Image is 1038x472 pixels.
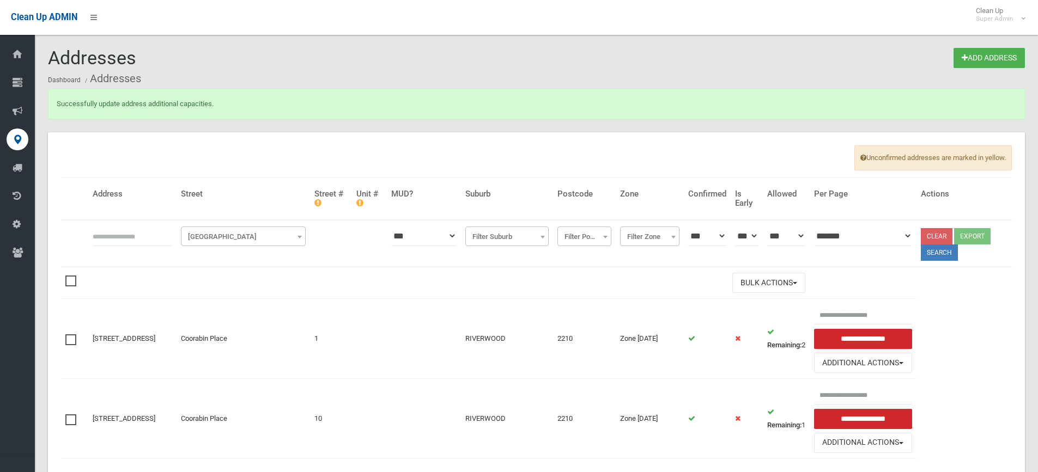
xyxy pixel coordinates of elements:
li: Addresses [82,69,141,89]
span: Addresses [48,47,136,69]
span: Unconfirmed addresses are marked in yellow. [854,145,1012,170]
td: Coorabin Place [177,299,310,379]
button: Additional Actions [814,433,912,453]
h4: Street [181,189,306,199]
span: Filter Suburb [465,226,549,246]
td: 2210 [553,379,616,459]
td: Zone [DATE] [616,299,684,379]
h4: Address [93,189,172,199]
td: 1 [310,299,352,379]
td: RIVERWOOD [461,379,553,459]
span: Filter Suburb [468,229,546,244]
strong: Remaining: [767,341,802,349]
span: Filter Postcode [560,229,609,244]
h4: Unit # [356,189,383,207]
a: Add Address [954,48,1025,68]
a: [STREET_ADDRESS] [93,414,155,422]
h4: Actions [921,189,1008,199]
strong: Remaining: [767,421,802,429]
a: [STREET_ADDRESS] [93,334,155,342]
span: Clean Up ADMIN [11,12,77,22]
span: Filter Zone [620,226,679,246]
h4: Postcode [557,189,611,199]
button: Search [921,244,958,261]
td: 1 [763,379,810,459]
h4: Zone [620,189,679,199]
div: Successfully update address additional capacities. [48,89,1025,119]
td: Zone [DATE] [616,379,684,459]
h4: Suburb [465,189,549,199]
h4: Confirmed [688,189,726,199]
span: Clean Up [970,7,1024,23]
td: 10 [310,379,352,459]
h4: Street # [314,189,348,207]
h4: Is Early [735,189,758,207]
span: Filter Zone [623,229,677,244]
h4: Per Page [814,189,912,199]
td: Coorabin Place [177,379,310,459]
button: Export [954,228,991,244]
td: 2210 [553,299,616,379]
a: Dashboard [48,76,81,84]
small: Super Admin [976,15,1013,23]
td: RIVERWOOD [461,299,553,379]
span: Filter Postcode [557,226,611,246]
h4: MUD? [391,189,457,199]
button: Bulk Actions [732,273,805,293]
td: 2 [763,299,810,379]
span: Filter Street [184,229,303,244]
a: Clear [921,228,952,244]
button: Additional Actions [814,353,912,373]
h4: Allowed [767,189,805,199]
span: Filter Street [181,226,306,246]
